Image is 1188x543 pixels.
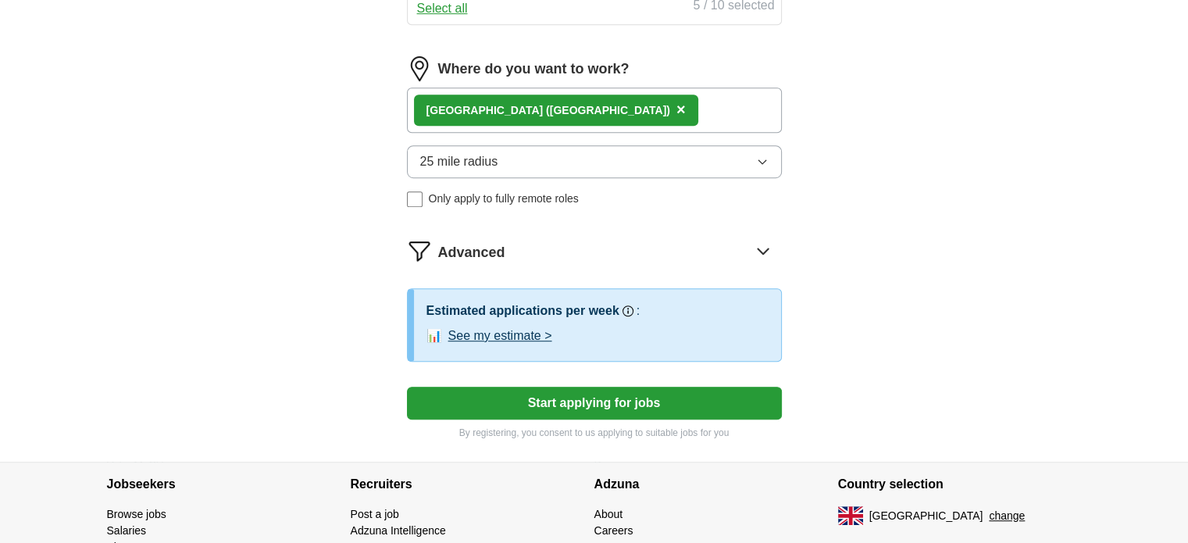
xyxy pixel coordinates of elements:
h3: Estimated applications per week [426,302,619,320]
span: ([GEOGRAPHIC_DATA]) [546,104,670,116]
img: location.png [407,56,432,81]
span: Advanced [438,242,505,263]
h3: : [637,302,640,320]
strong: [GEOGRAPHIC_DATA] [426,104,544,116]
button: change [989,508,1025,524]
label: Where do you want to work? [438,59,630,80]
span: [GEOGRAPHIC_DATA] [869,508,983,524]
a: Salaries [107,524,147,537]
p: By registering, you consent to us applying to suitable jobs for you [407,426,782,440]
button: Start applying for jobs [407,387,782,420]
span: 📊 [426,327,442,345]
img: filter [407,238,432,263]
input: Only apply to fully remote roles [407,191,423,207]
h4: Country selection [838,463,1082,506]
a: Browse jobs [107,508,166,520]
span: × [676,101,686,118]
button: 25 mile radius [407,145,782,178]
a: About [594,508,623,520]
button: × [676,98,686,122]
a: Adzuna Intelligence [351,524,446,537]
span: 25 mile radius [420,152,498,171]
a: Post a job [351,508,399,520]
img: UK flag [838,506,863,525]
a: Careers [594,524,633,537]
button: See my estimate > [448,327,552,345]
span: Only apply to fully remote roles [429,191,579,207]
